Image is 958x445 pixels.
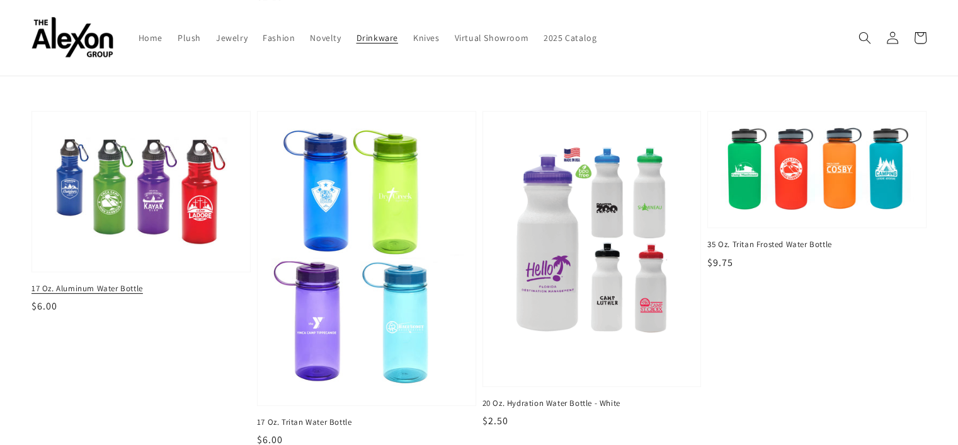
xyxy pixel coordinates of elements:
span: Virtual Showroom [455,32,529,43]
img: 35 Oz. Tritan Frosted Water Bottle [721,124,913,215]
span: 2025 Catalog [544,32,596,43]
a: Plush [170,25,208,51]
a: Drinkware [349,25,406,51]
span: Jewelry [216,32,248,43]
span: 17 Oz. Tritan Water Bottle [257,417,476,428]
a: Virtual Showroom [447,25,537,51]
span: 20 Oz. Hydration Water Bottle - White [482,398,702,409]
span: Drinkware [356,32,398,43]
a: Home [131,25,170,51]
a: Knives [406,25,447,51]
span: Plush [178,32,201,43]
img: 17 Oz. Aluminum Water Bottle [42,122,240,262]
span: $6.00 [31,299,57,313]
img: 20 Oz. Hydration Water Bottle - White [496,124,688,374]
span: $2.50 [482,414,508,427]
a: 17 Oz. Aluminum Water Bottle 17 Oz. Aluminum Water Bottle $6.00 [31,111,251,314]
span: 35 Oz. Tritan Frosted Water Bottle [707,239,927,250]
a: 35 Oz. Tritan Frosted Water Bottle 35 Oz. Tritan Frosted Water Bottle $9.75 [707,111,927,270]
span: Knives [413,32,440,43]
a: 20 Oz. Hydration Water Bottle - White 20 Oz. Hydration Water Bottle - White $2.50 [482,111,702,429]
summary: Search [851,24,879,52]
span: Home [139,32,163,43]
a: Jewelry [208,25,255,51]
span: Novelty [310,32,341,43]
img: 17 Oz. Tritan Water Bottle [270,124,463,392]
a: 2025 Catalog [536,25,604,51]
span: 17 Oz. Aluminum Water Bottle [31,283,251,294]
span: Fashion [263,32,295,43]
a: Novelty [302,25,348,51]
a: Fashion [255,25,302,51]
span: $9.75 [707,256,733,269]
img: The Alexon Group [31,18,113,59]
